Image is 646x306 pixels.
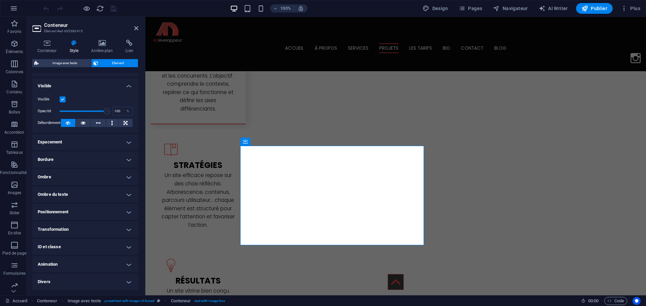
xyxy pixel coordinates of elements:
button: Element [92,59,138,67]
button: Publier [576,3,613,14]
span: Element [100,59,136,67]
h3: Élément #ed-695380415 [44,28,125,34]
label: Opacité [38,109,60,113]
h4: Bordure [32,151,138,168]
div: % [123,107,133,115]
h4: ID et classe [32,239,138,255]
i: Cet élément est une présélection personnalisable. [157,299,160,303]
button: Design [420,3,451,14]
span: Plus [621,5,640,12]
button: Plus [618,3,643,14]
span: AI Writer [539,5,568,12]
p: Slider [9,210,20,216]
span: Cliquez pour sélectionner. Double-cliquez pour modifier. [68,297,101,305]
h4: Visible [32,78,138,90]
h2: Conteneur [44,22,138,28]
h4: Ombre [32,169,138,185]
h6: 100% [280,4,291,12]
span: Cliquez pour sélectionner. Double-cliquez pour modifier. [171,297,191,305]
h4: Animation [32,256,138,272]
h4: Style [64,40,86,54]
span: : [593,298,594,303]
p: Colonnes [6,69,23,75]
nav: breadcrumb [37,297,225,305]
p: Pied de page [2,251,26,256]
p: Contenu [6,89,22,95]
span: 00 00 [588,297,599,305]
span: Cliquez pour sélectionner. Double-cliquez pour modifier. [37,297,57,305]
h4: Transformation [32,221,138,237]
h4: Conteneur [32,40,64,54]
h4: Ombre du texte [32,186,138,203]
p: Accordéon [4,130,24,135]
h6: Durée de la session [581,297,599,305]
button: Pages [456,3,485,14]
div: Design (Ctrl+Alt+Y) [420,3,451,14]
p: Éléments [6,49,23,54]
button: reload [96,4,104,12]
button: Usercentrics [633,297,641,305]
button: Cliquez ici pour quitter le mode Aperçu et poursuivre l'édition. [82,4,91,12]
h4: Arrière-plan [86,40,120,54]
h4: Positionnement [32,204,138,220]
i: Lors du redimensionnement, ajuster automatiquement le niveau de zoom en fonction de l'appareil sé... [298,5,304,11]
label: Débordement [38,119,61,127]
span: Publier [581,5,607,12]
i: Actualiser la page [96,5,104,12]
span: . preset-text-with-image-v3-boxed [104,297,154,305]
span: Pages [459,5,482,12]
span: . text-with-image-box [193,297,225,305]
p: Boîtes [9,110,20,115]
span: Navigateur [493,5,528,12]
button: 100% [270,4,294,12]
p: Favoris [7,29,21,34]
button: Image avec texte [32,59,91,67]
button: AI Writer [536,3,571,14]
button: Code [604,297,627,305]
h4: Espacement [32,134,138,150]
span: Image avec texte [41,59,89,67]
p: Images [8,190,22,195]
button: Navigateur [490,3,530,14]
h4: Lien [120,40,138,54]
span: Code [607,297,624,305]
p: En-tête [8,230,21,236]
a: Cliquez pour annuler la sélection. Double-cliquez pour ouvrir Pages. [5,297,27,305]
p: Formulaires [3,271,26,276]
h4: Divers [32,274,138,290]
label: Visible [38,95,60,103]
span: Design [423,5,448,12]
p: Tableaux [6,150,23,155]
